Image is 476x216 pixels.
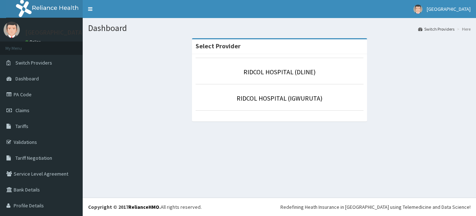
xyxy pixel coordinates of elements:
[237,94,322,102] a: RIDCOL HOSPITAL (IGWURUTA)
[243,68,316,76] a: RIDCOL HOSPITAL (DLINE)
[4,22,20,38] img: User Image
[88,23,471,33] h1: Dashboard
[196,42,241,50] strong: Select Provider
[280,203,471,211] div: Redefining Heath Insurance in [GEOGRAPHIC_DATA] using Telemedicine and Data Science!
[455,26,471,32] li: Here
[88,204,161,210] strong: Copyright © 2017 .
[83,198,476,216] footer: All rights reserved.
[413,5,422,14] img: User Image
[15,123,28,129] span: Tariffs
[15,75,39,82] span: Dashboard
[25,39,42,44] a: Online
[15,155,52,161] span: Tariff Negotiation
[15,107,29,114] span: Claims
[128,204,159,210] a: RelianceHMO
[427,6,471,12] span: [GEOGRAPHIC_DATA]
[25,29,84,36] p: [GEOGRAPHIC_DATA]
[418,26,454,32] a: Switch Providers
[15,59,52,66] span: Switch Providers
